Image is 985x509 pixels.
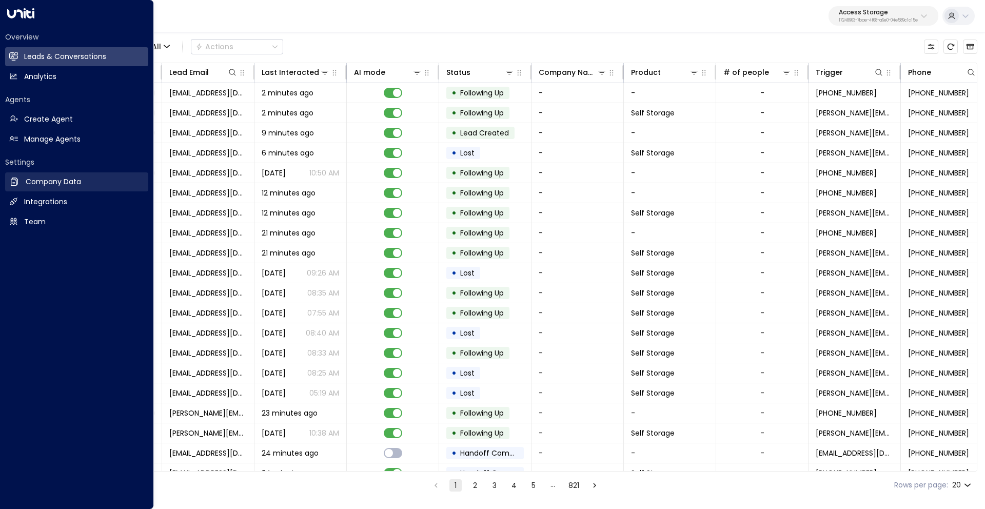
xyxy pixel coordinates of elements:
span: XYZ@XYZ.com [169,268,247,278]
span: bjfrith89@gmail.com [169,88,247,98]
div: - [760,348,764,358]
span: +447763937468 [908,108,969,118]
span: Following Up [460,88,504,98]
td: - [531,103,624,123]
span: +447790435652 [908,428,969,438]
span: Following Up [460,348,504,358]
span: +447790435652 [816,408,877,418]
span: Self Storage [631,208,675,218]
a: Team [5,212,148,231]
span: +447987654321 [908,288,969,298]
span: rosaparedesc@gmail.com [169,448,247,458]
span: Sep 13, 2025 [262,268,286,278]
span: Self Storage [631,328,675,338]
span: Sep 08, 2025 [262,308,286,318]
td: - [531,243,624,263]
td: - [531,123,624,143]
span: +447528857204 [908,208,969,218]
div: 20 [952,478,973,493]
div: - [760,248,764,258]
div: Company Name [539,66,607,79]
span: +447751621533 [908,468,969,478]
td: - [531,143,624,163]
a: Analytics [5,67,148,86]
span: laura.chambers@accessstorage.com [816,308,893,318]
span: laura.chambers@accessstorage.com [816,348,893,358]
span: XYZ@XYZ.com [169,288,247,298]
h2: Team [24,217,46,227]
div: Trigger [816,66,843,79]
span: XYZ@XYZ.com [169,308,247,318]
nav: pagination navigation [429,479,601,492]
div: • [451,404,457,422]
div: - [760,88,764,98]
span: XYZ@XYZ.com [169,328,247,338]
p: 08:35 AM [307,288,339,298]
span: Following Up [460,188,504,198]
div: - [760,308,764,318]
span: +447987654321 [908,328,969,338]
span: laura.chambers@accessstorage.com [816,208,893,218]
div: Button group with a nested menu [191,39,283,54]
span: Following Up [460,168,504,178]
span: Self Storage [631,368,675,378]
div: - [760,428,764,438]
span: Aug 29, 2025 [262,348,286,358]
span: Self Storage [631,348,675,358]
span: +447987654321 [816,228,877,238]
label: Rows per page: [894,480,948,491]
div: - [760,208,764,218]
span: Lost [460,368,475,378]
a: Integrations [5,192,148,211]
span: laura.chambers@accessstorage.com [816,148,893,158]
span: Lead Created [460,128,509,138]
span: laura.chambers@accessstorage.com [816,328,893,338]
td: - [531,223,624,243]
td: - [624,83,716,103]
button: page 1 [449,479,462,492]
td: - [531,443,624,463]
td: - [531,383,624,403]
span: Jun 19, 2025 [262,388,286,398]
a: Manage Agents [5,130,148,149]
span: XYZ@XYZ.com [169,388,247,398]
div: • [451,424,457,442]
span: laura.chambers@accessstorage.com [816,428,893,438]
span: Following Up [460,408,504,418]
td: - [624,163,716,183]
span: All [152,43,161,51]
span: +447987654321 [908,268,969,278]
span: +441932855482 [816,168,877,178]
div: - [760,388,764,398]
span: katiefoster_101@yahoo.co.uk [169,188,247,198]
td: - [531,263,624,283]
div: Product [631,66,661,79]
span: laura.chambers@accessstorage.com [816,268,893,278]
span: Self Storage [631,308,675,318]
span: Self Storage [631,248,675,258]
span: 6 minutes ago [262,148,314,158]
div: Actions [195,42,233,51]
a: Create Agent [5,110,148,129]
span: 21 minutes ago [262,228,316,238]
span: +447763937468 [908,128,969,138]
div: Phone [908,66,931,79]
div: Lead Email [169,66,209,79]
td: - [531,343,624,363]
td: - [624,223,716,243]
div: # of people [723,66,792,79]
h2: Agents [5,94,148,105]
span: Handoff Completed [460,468,533,478]
span: +447790435652 [908,408,969,418]
div: • [451,364,457,382]
span: 23 minutes ago [262,408,318,418]
div: • [451,224,457,242]
div: - [760,408,764,418]
div: • [451,324,457,342]
button: Go to page 3 [488,479,501,492]
span: +447751621533 [816,468,877,478]
span: XYZ@XYZ.com [169,348,247,358]
span: Lost [460,328,475,338]
span: 2 minutes ago [262,108,313,118]
div: - [760,268,764,278]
